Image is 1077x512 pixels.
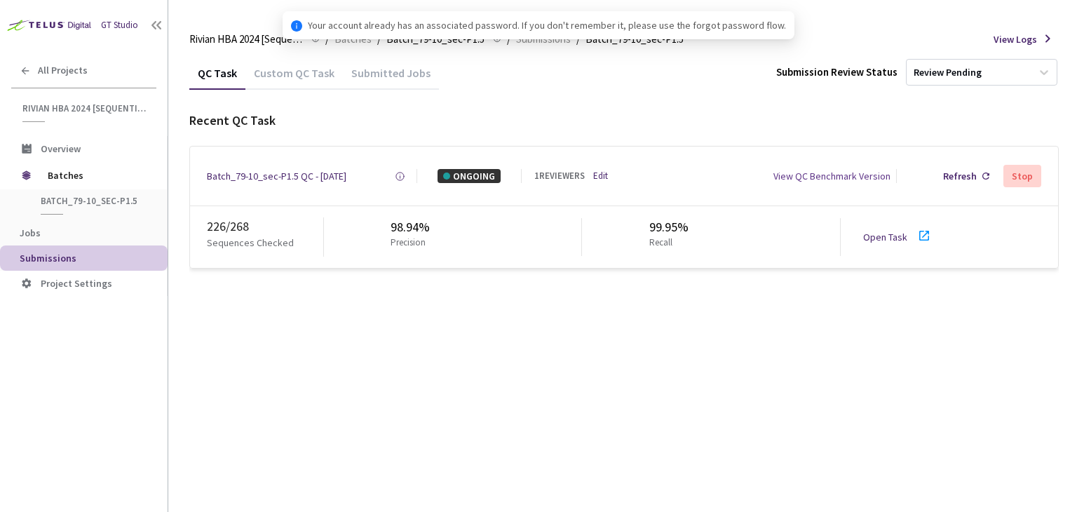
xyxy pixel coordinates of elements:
span: Rivian HBA 2024 [Sequential] [22,102,148,114]
p: Sequences Checked [207,236,294,250]
div: 99.95% [649,218,689,236]
a: Batches [332,31,374,46]
a: Submissions [513,31,574,46]
div: Recent QC Task [189,112,1059,130]
div: 1 REVIEWERS [534,170,585,183]
div: QC Task [189,66,245,90]
p: Recall [649,236,683,250]
span: Jobs [20,227,41,239]
div: 98.94% [391,218,431,236]
span: Submissions [20,252,76,264]
a: Open Task [863,231,907,243]
div: Custom QC Task [245,66,343,90]
span: Rivian HBA 2024 [Sequential] [189,31,303,48]
span: Batches [48,161,144,189]
p: Precision [391,236,426,250]
div: GT Studio [101,19,138,32]
div: Submission Review Status [776,65,897,79]
span: Overview [41,142,81,155]
a: Batch_79-10_sec-P1.5 QC - [DATE] [207,169,346,183]
div: Stop [1012,170,1033,182]
span: All Projects [38,65,88,76]
div: 226 / 268 [207,217,323,236]
div: View QC Benchmark Version [773,169,890,183]
div: Refresh [943,169,977,183]
span: info-circle [291,20,302,32]
span: Your account already has an associated password. If you don't remember it, please use the forgot ... [308,18,786,33]
a: Edit [593,170,608,183]
div: ONGOING [438,169,501,183]
span: Project Settings [41,277,112,290]
div: Review Pending [914,66,982,79]
div: Submitted Jobs [343,66,439,90]
span: Batch_79-10_sec-P1.5 [41,195,144,207]
span: View Logs [994,32,1037,46]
